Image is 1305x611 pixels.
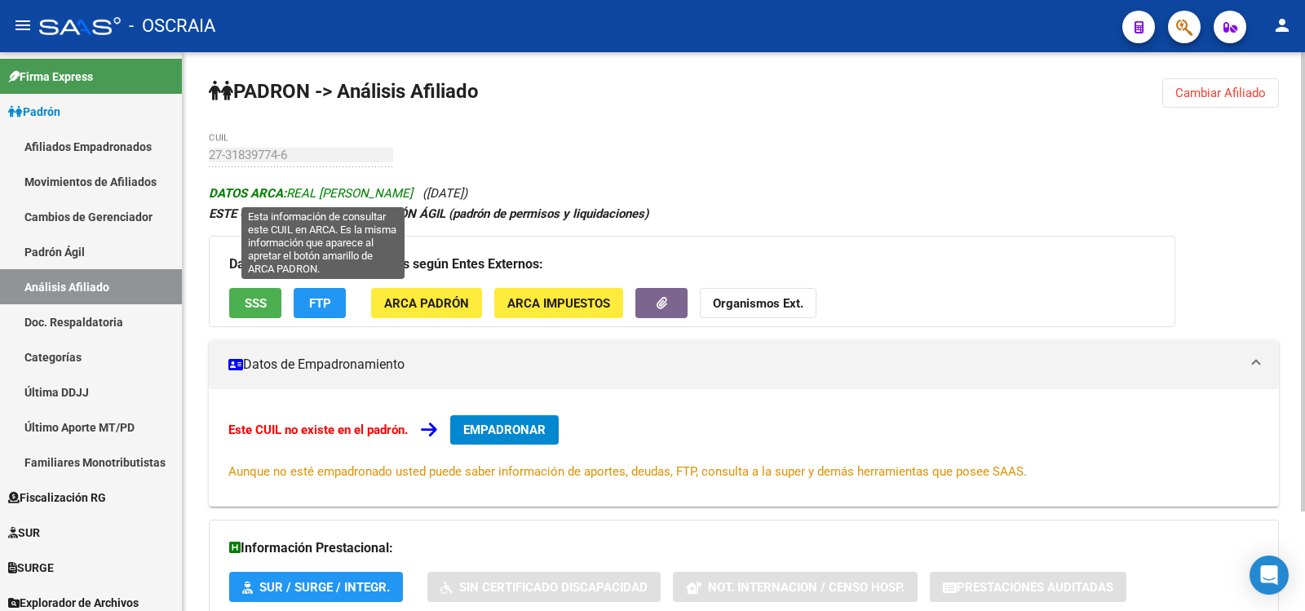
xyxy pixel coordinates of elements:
[229,253,1155,276] h3: Datos Personales y Afiliatorios según Entes Externos:
[259,580,390,595] span: SUR / SURGE / INTEGR.
[209,80,479,103] strong: PADRON -> Análisis Afiliado
[1250,556,1289,595] div: Open Intercom Messenger
[8,524,40,542] span: SUR
[494,288,623,318] button: ARCA Impuestos
[8,68,93,86] span: Firma Express
[1162,78,1279,108] button: Cambiar Afiliado
[209,186,286,201] strong: DATOS ARCA:
[209,389,1279,507] div: Datos de Empadronamiento
[209,340,1279,389] mat-expansion-panel-header: Datos de Empadronamiento
[13,15,33,35] mat-icon: menu
[309,296,331,311] span: FTP
[228,356,1240,374] mat-panel-title: Datos de Empadronamiento
[700,288,816,318] button: Organismos Ext.
[229,537,1259,560] h3: Información Prestacional:
[507,296,610,311] span: ARCA Impuestos
[8,103,60,121] span: Padrón
[228,423,408,437] strong: Este CUIL no existe en el padrón.
[229,288,281,318] button: SSS
[1175,86,1266,100] span: Cambiar Afiliado
[228,464,1027,479] span: Aunque no esté empadronado usted puede saber información de aportes, deudas, FTP, consulta a la s...
[463,423,546,437] span: EMPADRONAR
[8,489,106,507] span: Fiscalización RG
[459,580,648,595] span: Sin Certificado Discapacidad
[708,580,905,595] span: Not. Internacion / Censo Hosp.
[384,296,469,311] span: ARCA Padrón
[209,206,648,221] strong: ESTE CUIL NO EXISTE EN EL PADRÓN ÁGIL (padrón de permisos y liquidaciones)
[673,572,918,602] button: Not. Internacion / Censo Hosp.
[8,559,54,577] span: SURGE
[713,296,803,311] strong: Organismos Ext.
[450,415,559,445] button: EMPADRONAR
[129,8,215,44] span: - OSCRAIA
[422,186,467,201] span: ([DATE])
[371,288,482,318] button: ARCA Padrón
[957,580,1113,595] span: Prestaciones Auditadas
[245,296,267,311] span: SSS
[229,572,403,602] button: SUR / SURGE / INTEGR.
[209,186,413,201] span: REAL [PERSON_NAME]
[427,572,661,602] button: Sin Certificado Discapacidad
[930,572,1126,602] button: Prestaciones Auditadas
[1272,15,1292,35] mat-icon: person
[294,288,346,318] button: FTP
